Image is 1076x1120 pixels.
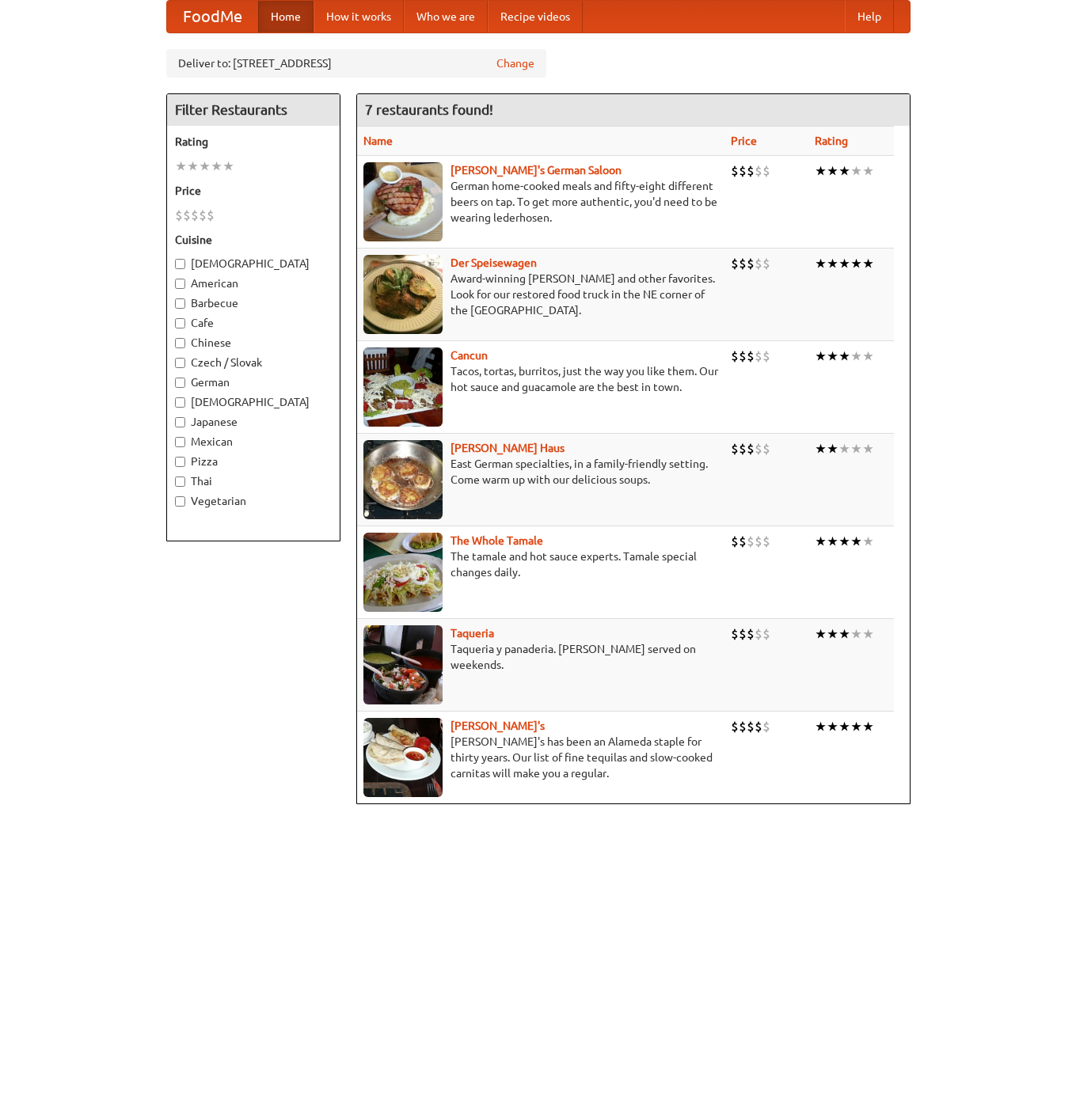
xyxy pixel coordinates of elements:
[739,255,747,272] li: $
[222,158,234,175] li: ★
[827,718,838,735] li: ★
[850,625,862,643] li: ★
[363,456,718,488] p: East German specialties, in a family-friendly setting. Come warm up with our delicious soups.
[827,162,838,180] li: ★
[747,347,755,365] li: $
[314,1,404,32] a: How it works
[175,232,332,248] h5: Cuisine
[363,135,393,147] a: Name
[363,734,718,781] p: [PERSON_NAME]'s has been an Alameda staple for thirty years. Our list of fine tequilas and slow-c...
[739,162,747,180] li: $
[175,355,332,370] label: Czech / Slovak
[363,533,443,612] img: wholetamale.jpg
[762,255,770,272] li: $
[739,347,747,365] li: $
[363,255,443,334] img: speisewagen.jpg
[175,496,185,507] input: Vegetarian
[183,207,191,224] li: $
[731,625,739,643] li: $
[175,374,332,390] label: German
[755,162,762,180] li: $
[815,533,827,550] li: ★
[363,178,718,226] p: German home-cooked meals and fifty-eight different beers on tap. To get more authentic, you'd nee...
[175,335,332,351] label: Chinese
[827,625,838,643] li: ★
[175,295,332,311] label: Barbecue
[739,440,747,457] li: $
[175,454,332,469] label: Pizza
[175,207,183,224] li: $
[175,298,185,309] input: Barbecue
[175,394,332,410] label: [DEMOGRAPHIC_DATA]
[862,162,874,180] li: ★
[739,625,747,643] li: $
[815,162,827,180] li: ★
[175,318,185,328] input: Cafe
[850,255,862,272] li: ★
[755,533,762,550] li: $
[451,256,537,269] b: Der Speisewagen
[762,625,770,643] li: $
[451,349,488,362] a: Cancun
[363,440,443,519] img: kohlhaus.jpg
[363,162,443,241] img: esthers.jpg
[862,255,874,272] li: ★
[815,135,848,147] a: Rating
[862,718,874,735] li: ★
[815,718,827,735] li: ★
[258,1,314,32] a: Home
[862,625,874,643] li: ★
[755,440,762,457] li: $
[451,719,545,732] b: [PERSON_NAME]'s
[815,347,827,365] li: ★
[363,363,718,395] p: Tacos, tortas, burritos, just the way you like them. Our hot sauce and guacamole are the best in ...
[838,347,850,365] li: ★
[451,627,494,640] a: Taqueria
[363,718,443,797] img: pedros.jpg
[175,256,332,271] label: [DEMOGRAPHIC_DATA]
[747,162,755,180] li: $
[815,440,827,457] li: ★
[845,1,894,32] a: Help
[451,534,543,547] a: The Whole Tamale
[731,718,739,735] li: $
[363,625,443,704] img: taqueria.jpg
[755,255,762,272] li: $
[827,347,838,365] li: ★
[167,94,340,126] h4: Filter Restaurants
[815,625,827,643] li: ★
[827,533,838,550] li: ★
[363,271,718,318] p: Award-winning [PERSON_NAME] and other favorites. Look for our restored food truck in the NE corne...
[175,279,185,289] input: American
[166,49,546,78] div: Deliver to: [STREET_ADDRESS]
[175,338,185,348] input: Chinese
[175,476,185,487] input: Thai
[838,718,850,735] li: ★
[739,718,747,735] li: $
[175,417,185,427] input: Japanese
[755,625,762,643] li: $
[175,275,332,291] label: American
[747,718,755,735] li: $
[363,347,443,427] img: cancun.jpg
[862,440,874,457] li: ★
[850,533,862,550] li: ★
[488,1,583,32] a: Recipe videos
[175,457,185,467] input: Pizza
[175,493,332,509] label: Vegetarian
[827,255,838,272] li: ★
[755,347,762,365] li: $
[838,162,850,180] li: ★
[731,255,739,272] li: $
[404,1,488,32] a: Who we are
[747,625,755,643] li: $
[862,533,874,550] li: ★
[731,347,739,365] li: $
[731,533,739,550] li: $
[175,158,187,175] li: ★
[199,158,211,175] li: ★
[175,183,332,199] h5: Price
[199,207,207,224] li: $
